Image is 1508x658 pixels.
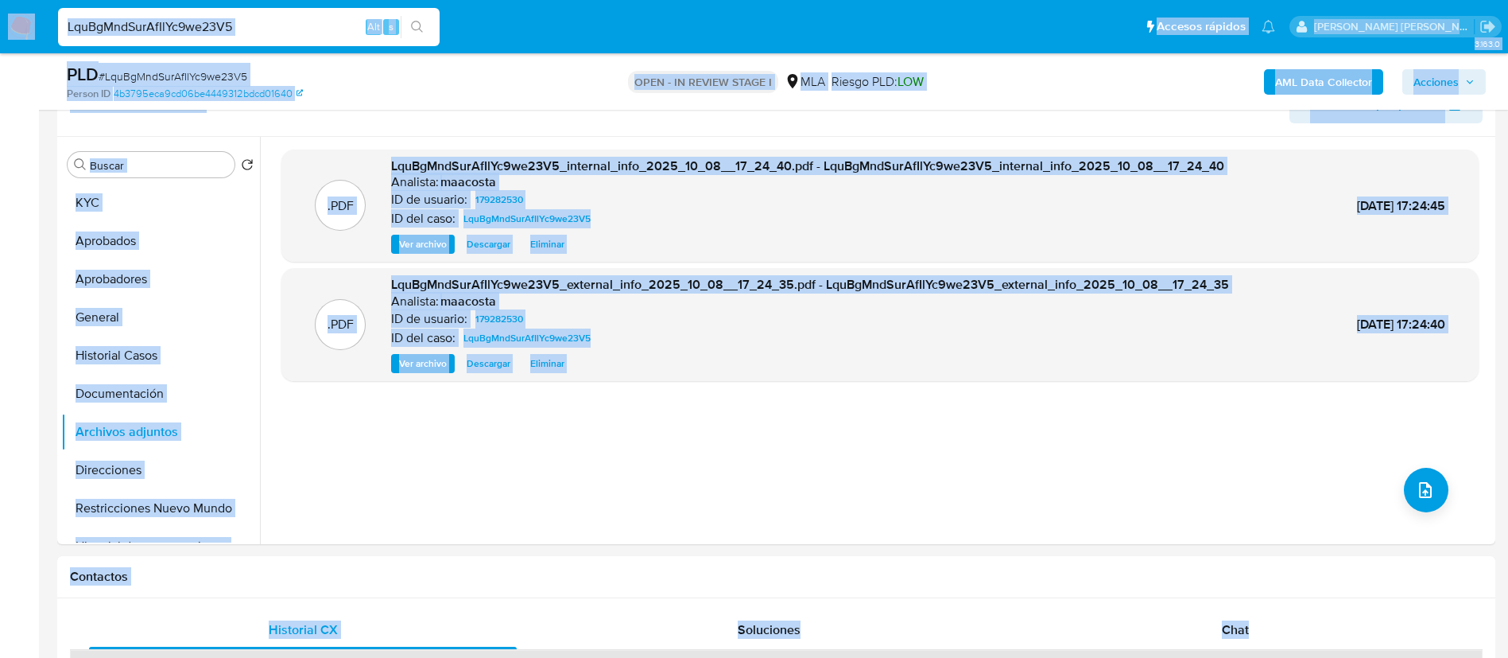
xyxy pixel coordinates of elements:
span: Chat [1222,621,1249,639]
button: Historial de conversaciones [61,528,260,566]
button: AML Data Collector [1264,69,1383,95]
button: Descargar [459,354,518,373]
button: upload-file [1404,468,1448,512]
p: ID de usuario: [391,311,467,327]
span: [DATE] 17:24:45 [1357,197,1445,215]
span: Ver archivo [399,356,447,372]
span: 3.163.0 [1475,37,1500,50]
button: KYC [61,184,260,222]
a: LquBgMndSurAfIlYc9we23V5 [457,209,597,228]
span: LOW [897,72,924,91]
b: PLD [67,61,99,87]
a: Salir [1479,18,1496,35]
span: Descargar [467,356,510,372]
a: 4b3795eca9cd06be4449312bdcd01640 [114,87,303,101]
span: LquBgMndSurAfIlYc9we23V5_external_info_2025_10_08__17_24_35.pdf - LquBgMndSurAfIlYc9we23V5_extern... [391,275,1229,294]
input: Buscar [90,158,228,173]
span: LquBgMndSurAfIlYc9we23V5_internal_info_2025_10_08__17_24_40.pdf - LquBgMndSurAfIlYc9we23V5_intern... [391,157,1224,175]
span: [DATE] 17:24:40 [1357,315,1445,333]
button: Buscar [74,158,87,171]
span: LquBgMndSurAfIlYc9we23V5 [463,209,591,228]
span: Historial CX [269,621,338,639]
p: ID del caso: [391,211,456,227]
h6: maacosta [440,294,496,310]
a: 179282530 [469,310,529,329]
div: MLA [785,73,825,91]
h1: Contactos [70,569,1483,585]
button: search-icon [401,16,433,38]
p: maria.acosta@mercadolibre.com [1314,19,1475,34]
p: Analista: [391,294,439,310]
button: General [61,298,260,337]
span: Ver archivo [399,236,447,252]
p: Analista: [391,174,439,190]
button: Direcciones [61,451,260,489]
span: LquBgMndSurAfIlYc9we23V5 [463,329,591,348]
span: # LquBgMndSurAfIlYc9we23V5 [99,68,247,84]
h6: maacosta [440,174,496,190]
p: ID del caso: [391,330,456,346]
span: Eliminar [530,236,564,252]
span: Alt [367,19,380,34]
button: Aprobadores [61,260,260,298]
button: Eliminar [522,235,572,254]
span: s [389,19,393,34]
a: Notificaciones [1262,20,1275,33]
a: 179282530 [469,190,529,209]
span: Eliminar [530,356,564,372]
button: Descargar [459,235,518,254]
p: ID de usuario: [391,192,467,208]
h1: Información de Usuario [70,96,204,112]
span: Acciones [1413,69,1459,95]
p: OPEN - IN REVIEW STAGE I [628,71,778,93]
button: Ver archivo [391,235,455,254]
button: Documentación [61,375,260,413]
input: Buscar usuario o caso... [58,17,440,37]
span: 179282530 [475,190,523,209]
button: Archivos adjuntos [61,413,260,451]
b: AML Data Collector [1275,69,1372,95]
button: Acciones [1402,69,1486,95]
span: Riesgo PLD: [832,73,924,91]
span: Soluciones [738,621,801,639]
p: .PDF [328,316,354,333]
button: Volver al orden por defecto [241,158,254,176]
button: Aprobados [61,222,260,260]
button: Restricciones Nuevo Mundo [61,489,260,528]
button: Historial Casos [61,337,260,375]
p: .PDF [328,197,354,215]
a: LquBgMndSurAfIlYc9we23V5 [457,329,597,348]
button: Eliminar [522,354,572,373]
span: Descargar [467,236,510,252]
button: Ver archivo [391,354,455,373]
span: Accesos rápidos [1157,18,1246,35]
b: Person ID [67,87,110,101]
span: 179282530 [475,310,523,329]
